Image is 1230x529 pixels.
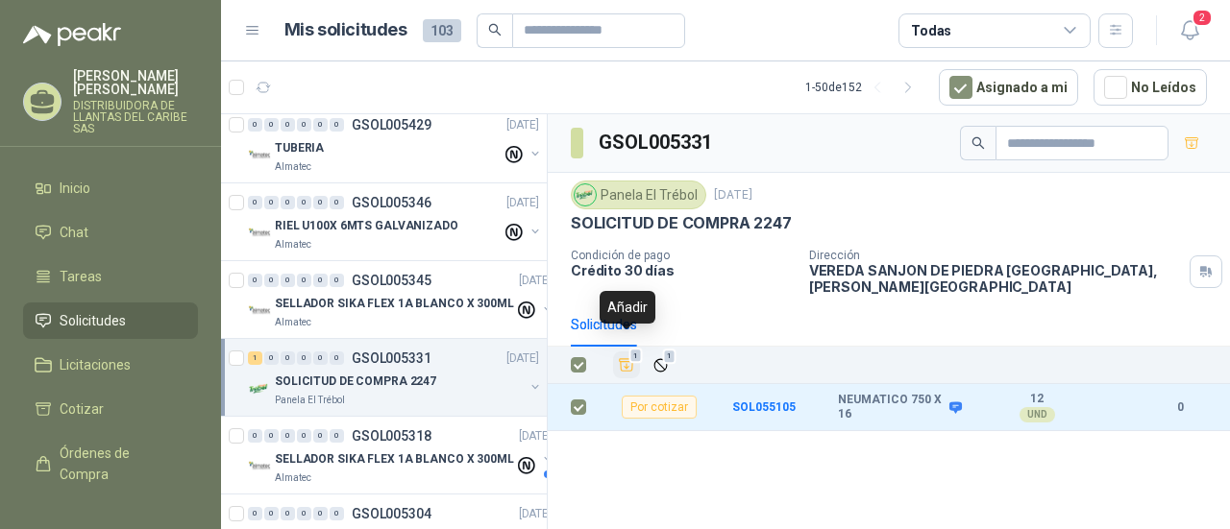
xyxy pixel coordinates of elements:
[264,196,279,209] div: 0
[313,274,328,287] div: 0
[352,196,431,209] p: GSOL005346
[648,352,674,378] button: Ignorar
[297,196,311,209] div: 0
[297,118,311,132] div: 0
[1153,398,1207,417] b: 0
[939,69,1078,106] button: Asignado a mi
[264,274,279,287] div: 0
[663,349,676,364] span: 1
[313,196,328,209] div: 0
[248,429,262,443] div: 0
[297,274,311,287] div: 0
[275,450,514,469] p: SELLADOR SIKA FLEX 1A BLANCO X 300ML
[281,351,295,365] div: 0
[313,429,328,443] div: 0
[911,20,951,41] div: Todas
[23,214,198,251] a: Chat
[248,191,543,252] a: 0 0 0 0 0 0 GSOL005346[DATE] Company LogoRIEL U100X 6MTS GALVANIZADOAlmatec
[575,184,596,205] img: Company Logo
[281,274,295,287] div: 0
[281,507,295,520] div: 0
[264,507,279,520] div: 0
[629,349,643,364] span: 1
[1094,69,1207,106] button: No Leídos
[60,443,180,485] span: Órdenes de Compra
[1192,9,1213,27] span: 2
[60,178,90,199] span: Inicio
[330,351,344,365] div: 0
[275,393,345,408] p: Panela El Trébol
[622,396,697,419] div: Por cotizar
[264,118,279,132] div: 0
[571,262,794,278] p: Crédito 30 días
[248,351,262,365] div: 1
[275,373,436,391] p: SOLICITUD DE COMPRA 2247
[60,222,88,243] span: Chat
[297,429,311,443] div: 0
[248,507,262,520] div: 0
[330,429,344,443] div: 0
[23,347,198,383] a: Licitaciones
[23,302,198,339] a: Solicitudes
[23,258,198,295] a: Tareas
[732,400,796,414] a: SOL055105
[248,300,271,323] img: Company Logo
[248,424,555,486] a: 0 0 0 0 0 0 GSOL005318[DATE] Company LogoSELLADOR SIKA FLEX 1A BLANCO X 300MLAlmatec
[275,159,311,175] p: Almatec
[248,274,262,287] div: 0
[519,427,552,445] p: [DATE]
[1020,407,1055,422] div: UND
[506,116,539,134] p: [DATE]
[714,186,752,204] p: [DATE]
[600,291,655,324] div: Añadir
[805,72,923,103] div: 1 - 50 de 152
[248,113,543,175] a: 0 0 0 0 0 0 GSOL005429[DATE] Company LogoTUBERIAAlmatec
[264,429,279,443] div: 0
[352,429,431,443] p: GSOL005318
[330,274,344,287] div: 0
[297,351,311,365] div: 0
[809,262,1182,295] p: VEREDA SANJON DE PIEDRA [GEOGRAPHIC_DATA] , [PERSON_NAME][GEOGRAPHIC_DATA]
[519,505,552,523] p: [DATE]
[571,213,792,233] p: SOLICITUD DE COMPRA 2247
[281,196,295,209] div: 0
[1172,13,1207,48] button: 2
[248,377,271,400] img: Company Logo
[275,315,311,330] p: Almatec
[506,194,539,212] p: [DATE]
[248,118,262,132] div: 0
[23,435,198,493] a: Órdenes de Compra
[972,136,985,150] span: search
[275,139,324,157] p: TUBERIA
[275,295,514,313] p: SELLADOR SIKA FLEX 1A BLANCO X 300ML
[330,196,344,209] div: 0
[60,310,126,331] span: Solicitudes
[275,470,311,486] p: Almatec
[971,392,1103,407] b: 12
[275,217,458,235] p: RIEL U100X 6MTS GALVANIZADO
[330,118,344,132] div: 0
[248,196,262,209] div: 0
[571,314,637,335] div: Solicitudes
[313,507,328,520] div: 0
[571,249,794,262] p: Condición de pago
[60,398,104,420] span: Cotizar
[248,222,271,245] img: Company Logo
[23,23,121,46] img: Logo peakr
[284,16,407,44] h1: Mis solicitudes
[330,507,344,520] div: 0
[571,180,706,209] div: Panela El Trébol
[838,393,945,422] b: NEUMATICO 750 X 16
[613,351,640,378] button: Añadir
[352,351,431,365] p: GSOL005331
[506,349,539,368] p: [DATE]
[60,266,102,287] span: Tareas
[352,507,431,520] p: GSOL005304
[248,347,543,408] a: 1 0 0 0 0 0 GSOL005331[DATE] Company LogoSOLICITUD DE COMPRA 2247Panela El Trébol
[599,128,715,157] h3: GSOL005331
[281,118,295,132] div: 0
[264,351,279,365] div: 0
[275,237,311,252] p: Almatec
[248,455,271,478] img: Company Logo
